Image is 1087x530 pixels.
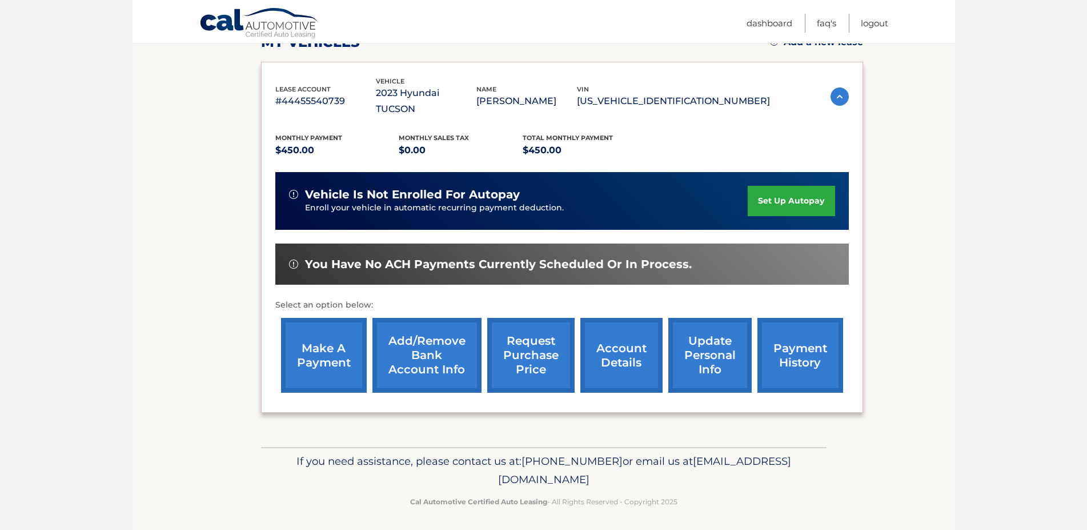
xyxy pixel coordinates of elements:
p: - All Rights Reserved - Copyright 2025 [268,496,819,508]
p: If you need assistance, please contact us at: or email us at [268,452,819,489]
p: $450.00 [275,142,399,158]
span: vehicle is not enrolled for autopay [305,188,520,202]
span: Monthly sales Tax [399,134,469,142]
img: accordion-active.svg [831,87,849,106]
span: vehicle [376,77,404,85]
a: Dashboard [747,14,792,33]
a: request purchase price [487,318,575,393]
span: Total Monthly Payment [523,134,613,142]
p: [PERSON_NAME] [476,93,577,109]
a: Add/Remove bank account info [372,318,482,393]
span: [EMAIL_ADDRESS][DOMAIN_NAME] [498,455,791,486]
p: #44455540739 [275,93,376,109]
span: [PHONE_NUMBER] [522,455,623,468]
p: Enroll your vehicle in automatic recurring payment deduction. [305,202,748,214]
span: name [476,85,496,93]
a: Cal Automotive [199,7,319,41]
p: $450.00 [523,142,647,158]
a: set up autopay [748,186,835,216]
p: Select an option below: [275,298,849,312]
span: You have no ACH payments currently scheduled or in process. [305,257,692,272]
p: 2023 Hyundai TUCSON [376,85,476,117]
img: alert-white.svg [289,190,298,199]
span: lease account [275,85,331,93]
strong: Cal Automotive Certified Auto Leasing [410,497,547,506]
a: account details [580,318,663,393]
a: update personal info [668,318,752,393]
p: $0.00 [399,142,523,158]
span: vin [577,85,589,93]
p: [US_VEHICLE_IDENTIFICATION_NUMBER] [577,93,770,109]
a: make a payment [281,318,367,393]
a: FAQ's [817,14,836,33]
a: payment history [757,318,843,393]
span: Monthly Payment [275,134,342,142]
a: Logout [861,14,888,33]
img: alert-white.svg [289,260,298,269]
